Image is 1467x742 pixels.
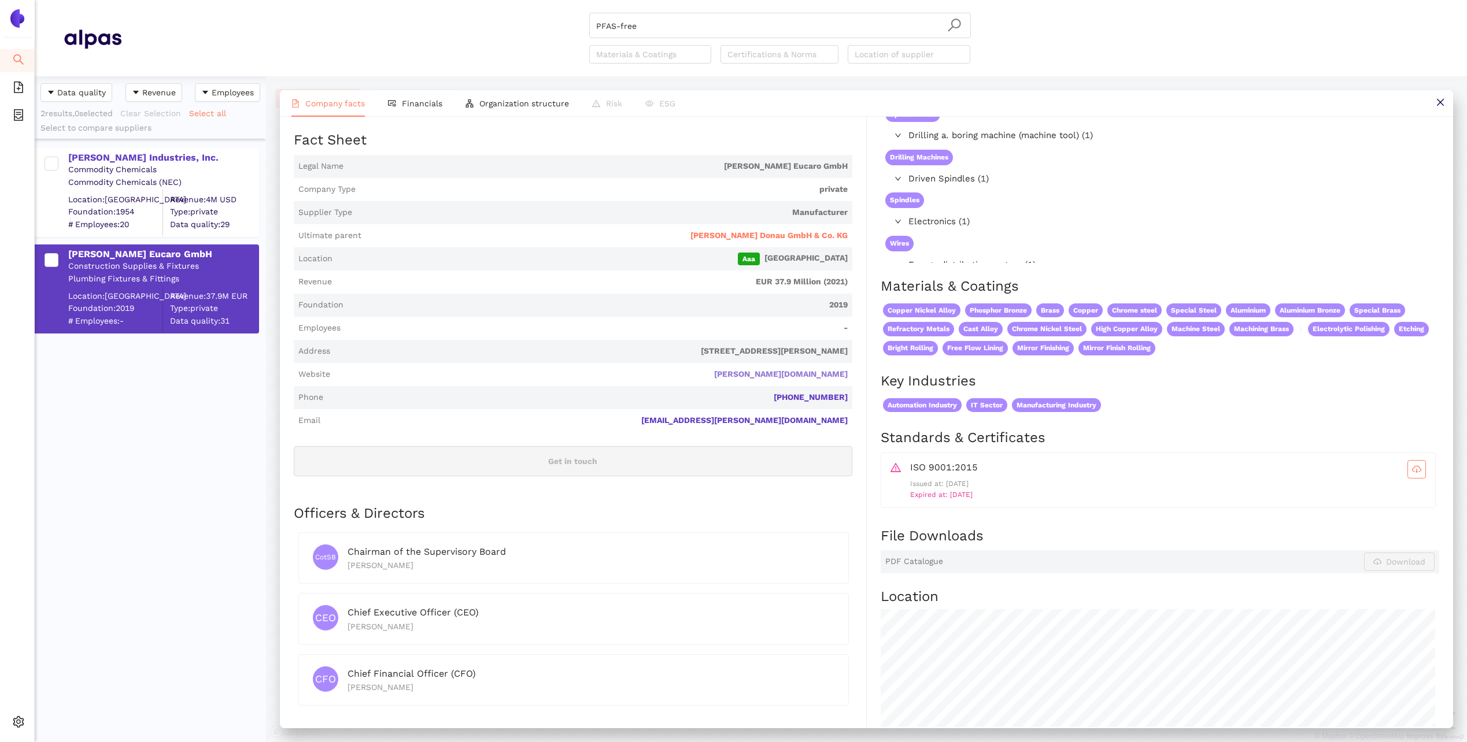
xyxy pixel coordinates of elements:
[479,99,569,108] span: Organization structure
[170,290,258,302] div: Revenue: 37.9M EUR
[294,131,852,150] h2: Fact Sheet
[883,398,962,413] span: Automation Industry
[1078,341,1155,355] span: Mirror Finish Rolling
[68,273,258,285] div: Plumbing Fixtures & Fittings
[68,290,162,302] div: Location: [GEOGRAPHIC_DATA]
[908,258,1433,272] span: Energy distribution system (1)
[189,104,234,123] button: Select all
[1436,98,1445,107] span: close
[13,50,24,73] span: search
[890,460,901,473] span: warning
[298,299,343,311] span: Foundation
[64,24,121,53] img: Homepage
[132,88,140,98] span: caret-down
[881,213,1438,231] div: Electronics (1)
[895,218,901,225] span: right
[298,253,332,265] span: Location
[881,372,1439,391] h2: Key Industries
[315,606,335,630] span: CEO
[68,177,258,188] div: Commodity Chemicals (NEC)
[335,346,848,357] span: [STREET_ADDRESS][PERSON_NAME]
[465,99,474,107] span: apartment
[195,83,260,102] button: caret-downEmployees
[360,184,848,195] span: private
[68,315,162,327] span: # Employees: -
[881,256,1438,274] div: Energy distribution system (1)
[189,107,226,120] span: Select all
[348,299,848,311] span: 2019
[1167,322,1225,336] span: Machine Steel
[348,161,848,172] span: [PERSON_NAME] Eucaro GmbH
[881,127,1438,145] div: Drilling a. boring machine (machine tool) (1)
[883,322,954,336] span: Refractory Metals
[908,215,1433,229] span: Electronics (1)
[298,346,330,357] span: Address
[13,77,24,101] span: file-add
[201,88,209,98] span: caret-down
[68,303,162,314] span: Foundation: 2019
[291,99,300,107] span: file-text
[881,587,1439,607] h2: Location
[690,230,848,242] span: [PERSON_NAME] Donau GmbH & Co. KG
[1407,460,1426,478] button: cloud-download
[1408,465,1425,474] span: cloud-download
[298,392,323,403] span: Phone
[337,276,848,288] span: EUR 37.9 Million (2021)
[1350,303,1405,318] span: Special Brass
[881,277,1439,296] h2: Materials & Coatings
[402,99,442,108] span: Financials
[315,549,337,566] span: CotSB
[1166,303,1221,318] span: Special Steel
[1036,303,1064,318] span: Brass
[170,206,258,218] span: Type: private
[885,236,914,251] span: Wires
[68,218,162,230] span: # Employees: 20
[965,303,1032,318] span: Phosphor Bronze
[606,99,622,108] span: Risk
[947,18,962,32] span: search
[337,253,848,265] span: [GEOGRAPHIC_DATA]
[592,99,600,107] span: warning
[348,681,834,693] div: [PERSON_NAME]
[68,261,258,272] div: Construction Supplies & Fixtures
[943,341,1008,355] span: Free Flow Lining
[895,175,901,182] span: right
[298,230,361,242] span: Ultimate parent
[1069,303,1103,318] span: Copper
[1394,322,1429,336] span: Etching
[125,83,182,102] button: caret-downRevenue
[885,192,924,208] span: Spindles
[883,341,938,355] span: Bright Rolling
[659,99,675,108] span: ESG
[1308,322,1390,336] span: Electrolytic Polishing
[13,712,24,735] span: setting
[348,620,834,633] div: [PERSON_NAME]
[348,607,479,618] span: Chief Executive Officer (CEO)
[357,207,848,218] span: Manufacturer
[170,218,258,230] span: Data quality: 29
[881,428,1439,448] h2: Standards & Certificates
[348,668,476,679] span: Chief Financial Officer (CFO)
[908,172,1433,186] span: Driven Spindles (1)
[1091,322,1162,336] span: High Copper Alloy
[170,194,258,205] div: Revenue: 4M USD
[345,322,848,334] span: -
[40,123,260,134] div: Select to compare suppliers
[170,315,258,327] span: Data quality: 31
[1007,322,1087,336] span: Chrome Nickel Steel
[1229,322,1294,336] span: Machining Brass
[881,170,1438,188] div: Driven Spindles (1)
[348,559,834,572] div: [PERSON_NAME]
[40,83,112,102] button: caret-downData quality
[40,109,113,118] span: 2 results, 0 selected
[298,276,332,288] span: Revenue
[68,194,162,205] div: Location: [GEOGRAPHIC_DATA]
[910,478,1426,489] p: Issued at: [DATE]
[885,556,943,567] span: PDF Catalogue
[895,132,901,139] span: right
[910,460,1426,478] div: ISO 9001:2015
[1427,90,1453,116] button: close
[68,164,258,176] div: Commodity Chemicals
[1275,303,1345,318] span: Aluminium Bronze
[298,322,341,334] span: Employees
